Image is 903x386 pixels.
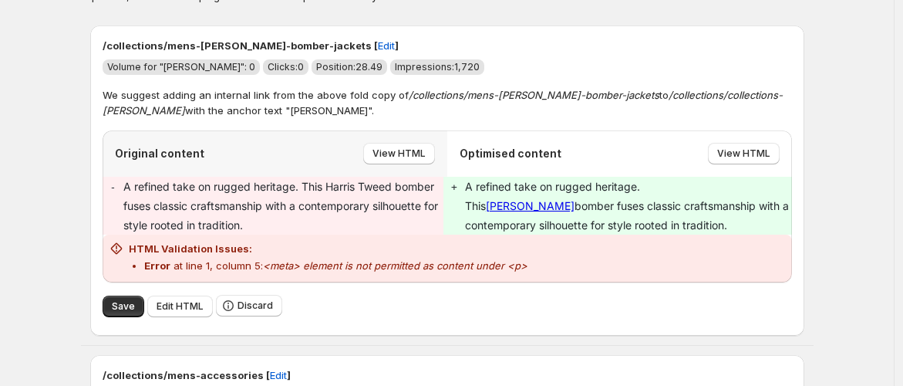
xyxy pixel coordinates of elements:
p: /collections/mens-accessories [ ] [103,367,792,383]
em: /collections/collections-[PERSON_NAME] [103,89,783,117]
p: Optimised content [460,146,561,161]
pre: - [110,178,116,197]
p: /collections/mens-[PERSON_NAME]-bomber-jackets [ ] [103,38,792,53]
button: Save [103,296,144,317]
em: <meta> element is not permitted as content under <p> [263,259,527,272]
p: Original content [115,146,204,161]
button: Discard [216,295,282,317]
span: Clicks: 0 [268,61,304,73]
button: View HTML [363,143,435,164]
span: View HTML [372,147,426,160]
strong: Error [144,259,170,272]
button: View HTML [708,143,780,164]
a: [PERSON_NAME] [486,199,574,212]
span: Volume for "[PERSON_NAME]": 0 [107,61,255,73]
p: at line 1, column 5: [144,258,527,273]
h2: HTML Validation Issues: [129,241,527,256]
span: Edit [378,38,395,53]
span: Edit [270,367,287,383]
pre: + [451,178,457,197]
span: A refined take on rugged heritage. This bomber fuses classic craftsmanship with a contemporary si... [465,180,792,232]
em: /collections/mens-[PERSON_NAME]-bomber-jackets [409,89,659,101]
button: Edit [369,33,404,58]
span: A refined take on rugged heritage. This Harris Tweed bomber fuses classic craftsmanship with a co... [123,180,441,232]
span: Impressions: 1,720 [395,61,480,73]
span: Discard [238,300,273,312]
span: View HTML [717,147,770,160]
button: Edit HTML [147,296,213,317]
span: Edit HTML [157,300,204,313]
span: Position: 28.49 [316,61,382,73]
span: Save [112,300,135,313]
p: We suggest adding an internal link from the above fold copy of to with the anchor text "[PERSON_N... [103,87,792,118]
